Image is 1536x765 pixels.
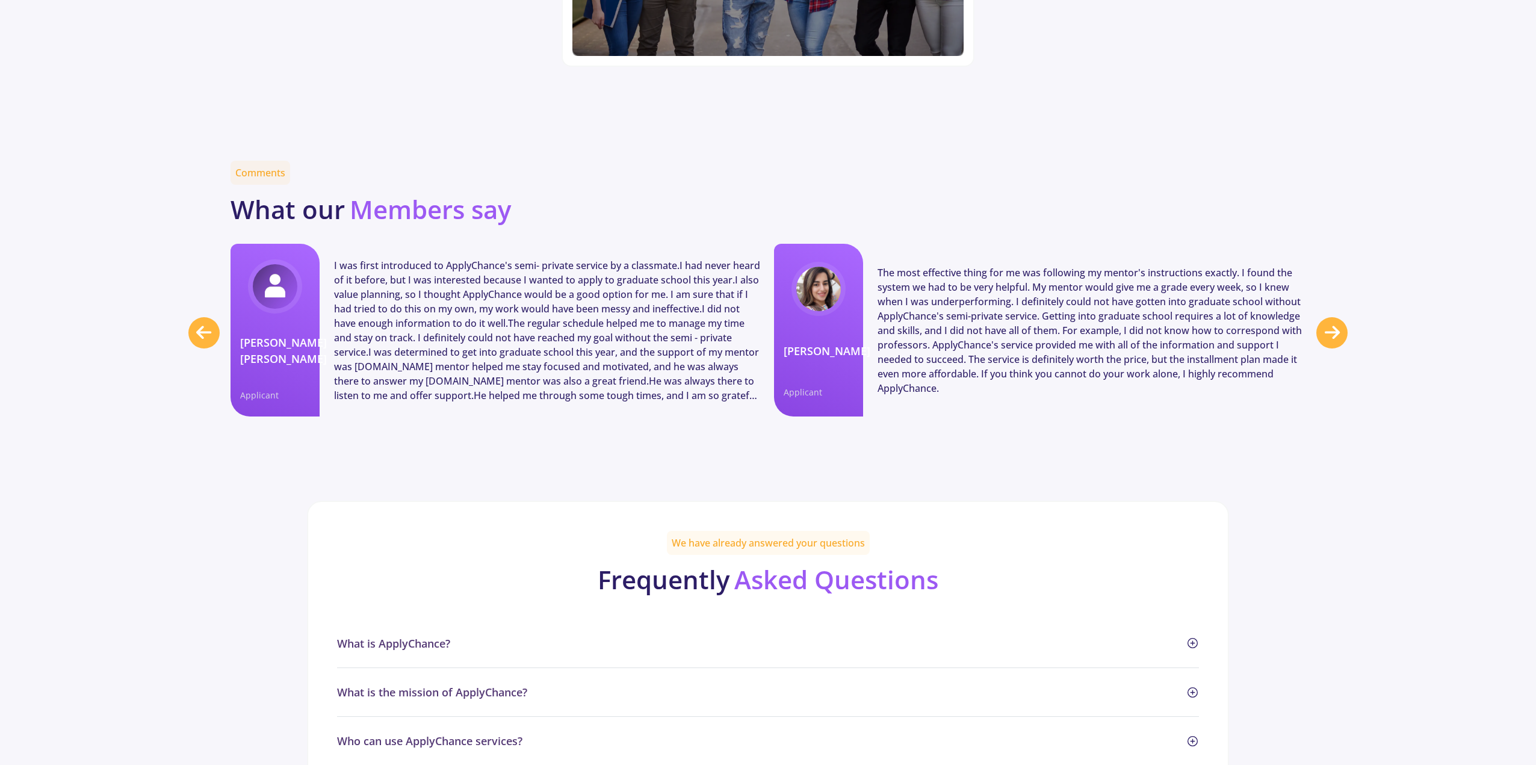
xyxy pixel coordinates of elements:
[240,389,310,401] span: Applicant
[796,267,841,311] img: user
[350,192,511,226] b: Members say
[337,685,527,699] span: What is the mission of ApplyChance?
[784,343,853,359] a: [PERSON_NAME]
[784,386,853,398] span: Applicant
[231,161,290,185] span: Comments
[667,531,870,555] span: We have already answered your questions
[598,562,729,596] b: Frequently
[337,636,450,651] span: What is ApplyChance?
[231,192,345,226] b: What our
[734,562,938,596] b: Asked Questions
[240,335,310,367] a: [PERSON_NAME] [PERSON_NAME]
[320,258,762,403] div: I was first introduced to ApplyChance's semi- private service by a classmate.I had never heard of...
[253,264,297,309] img: user
[863,265,1305,395] div: The most effective thing for me was following my mentor's instructions exactly. I found the syste...
[337,734,522,748] span: Who can use ApplyChance services?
